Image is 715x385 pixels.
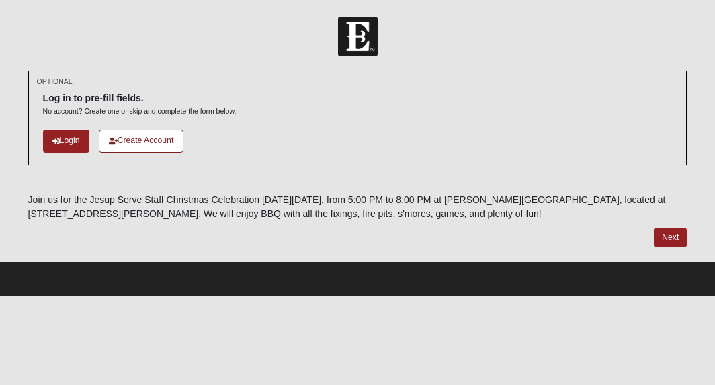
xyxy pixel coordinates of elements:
a: Create Account [99,130,184,152]
a: Login [43,130,89,152]
p: No account? Create one or skip and complete the form below. [43,106,237,116]
img: Church of Eleven22 Logo [338,17,378,56]
small: OPTIONAL [37,77,73,87]
a: Next [654,228,687,247]
p: Join us for the Jesup Serve Staff Christmas Celebration [DATE][DATE], from 5:00 PM to 8:00 PM at ... [28,193,687,221]
h6: Log in to pre-fill fields. [43,93,237,104]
